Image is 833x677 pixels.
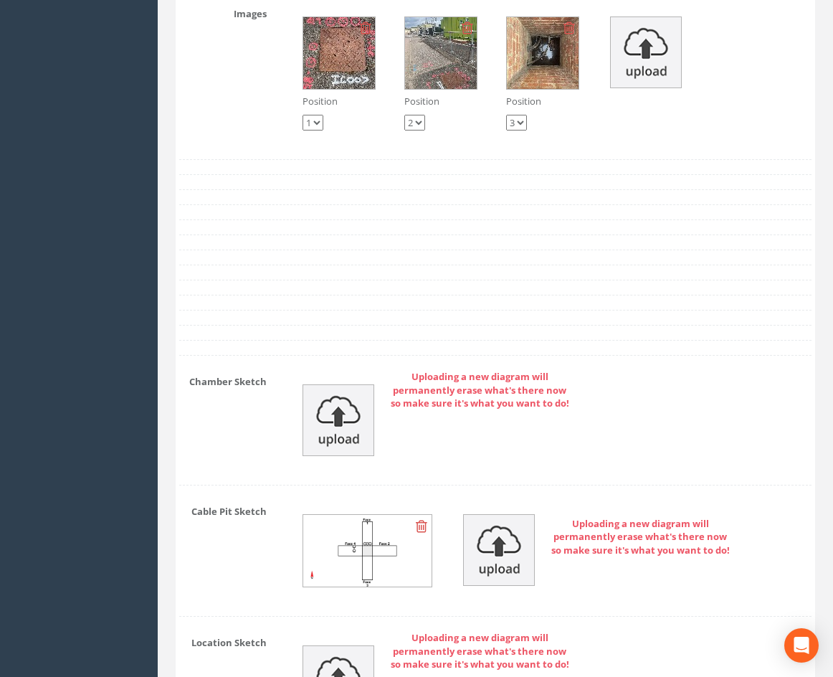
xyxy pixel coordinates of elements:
label: Cable Pit Sketch [168,500,277,519]
label: Location Sketch [168,631,277,650]
img: 3131fae9-8d47-e5cf-84a9-ef1d5d29f365_9c56c0a0-0520-48d6-e41e-f3f1aa854e07_thumb.jpg [507,17,579,89]
strong: Uploading a new diagram will permanently erase what's there now so make sure it's what you want t... [551,517,730,557]
p: Position [303,95,376,108]
img: upload_icon.png [463,514,535,586]
img: upload_icon.png [303,384,374,456]
label: Chamber Sketch [168,370,277,389]
img: 3131fae9-8d47-e5cf-84a9-ef1d5d29f365_3131fae9-8d47-e5cf-84a9-ef1d5d29f365_renderedCablePitSketch.jpg [303,515,432,587]
label: Images [168,2,277,21]
p: Position [404,95,477,108]
img: 3131fae9-8d47-e5cf-84a9-ef1d5d29f365_002333a8-6fbd-3b54-f970-4f3d352ce505_thumb.jpg [303,17,375,89]
p: Position [506,95,579,108]
div: Open Intercom Messenger [784,628,819,663]
strong: Uploading a new diagram will permanently erase what's there now so make sure it's what you want t... [391,370,569,409]
strong: Uploading a new diagram will permanently erase what's there now so make sure it's what you want t... [391,631,569,671]
img: upload_icon.png [610,16,682,88]
img: 3131fae9-8d47-e5cf-84a9-ef1d5d29f365_fa1a9d9b-ed09-9a9a-412a-549ba6e75783_thumb.jpg [405,17,477,89]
